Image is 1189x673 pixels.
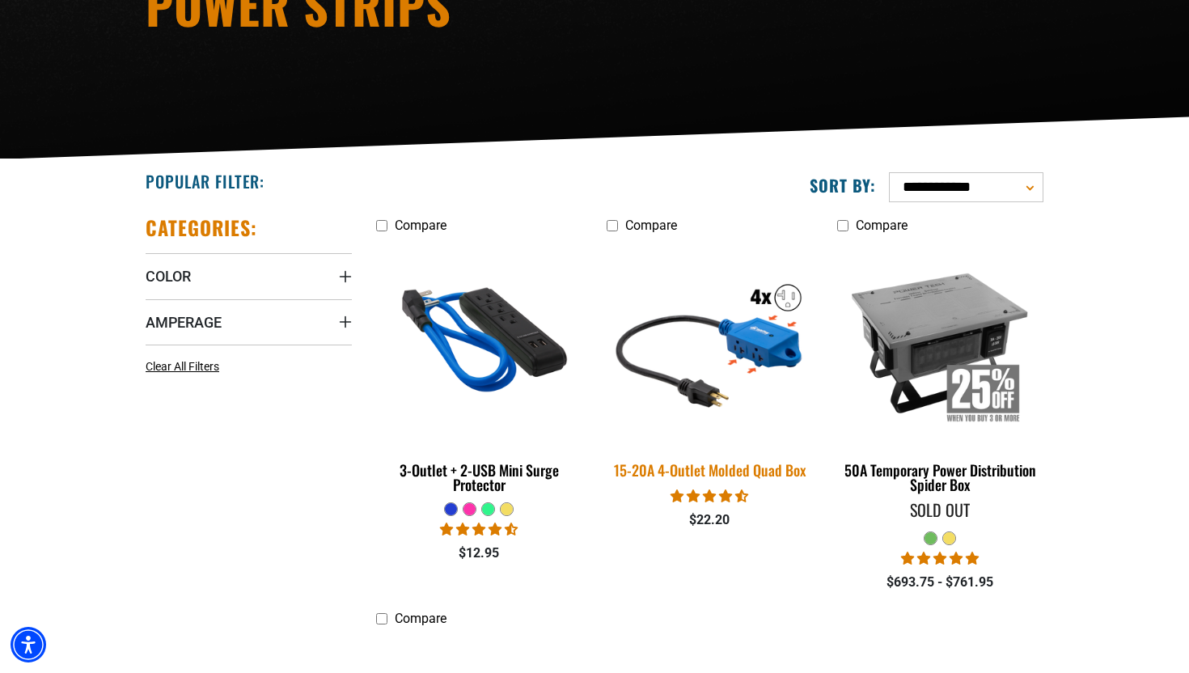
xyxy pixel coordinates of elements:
[146,299,352,345] summary: Amperage
[146,313,222,332] span: Amperage
[625,218,677,233] span: Compare
[607,241,813,487] a: 15-20A 4-Outlet Molded Quad Box 15-20A 4-Outlet Molded Quad Box
[596,239,823,446] img: 15-20A 4-Outlet Molded Quad Box
[901,551,979,566] span: 5.00 stars
[440,522,518,537] span: 4.36 stars
[376,463,582,492] div: 3-Outlet + 2-USB Mini Surge Protector
[378,249,582,435] img: blue
[11,627,46,662] div: Accessibility Menu
[810,175,876,196] label: Sort by:
[146,171,264,192] h2: Popular Filter:
[837,463,1043,492] div: 50A Temporary Power Distribution Spider Box
[837,502,1043,518] div: Sold Out
[376,241,582,502] a: blue 3-Outlet + 2-USB Mini Surge Protector
[146,267,191,286] span: Color
[395,218,446,233] span: Compare
[376,544,582,563] div: $12.95
[395,611,446,626] span: Compare
[837,573,1043,592] div: $693.75 - $761.95
[838,249,1042,435] img: 50A Temporary Power Distribution Spider Box
[607,510,813,530] div: $22.20
[607,463,813,477] div: 15-20A 4-Outlet Molded Quad Box
[856,218,908,233] span: Compare
[146,360,219,373] span: Clear All Filters
[146,253,352,298] summary: Color
[146,215,257,240] h2: Categories:
[146,358,226,375] a: Clear All Filters
[837,241,1043,502] a: 50A Temporary Power Distribution Spider Box 50A Temporary Power Distribution Spider Box
[671,489,748,504] span: 4.40 stars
